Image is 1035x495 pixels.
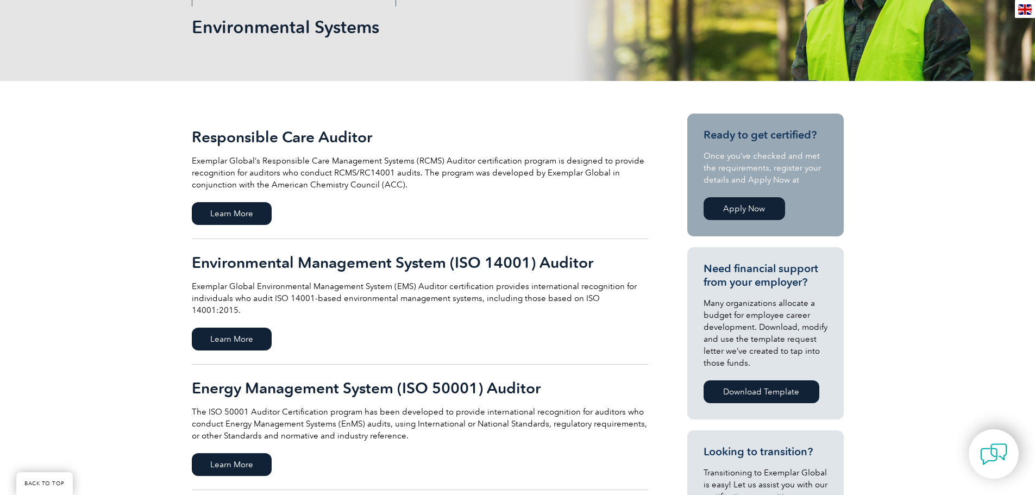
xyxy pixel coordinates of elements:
a: Download Template [704,380,819,403]
a: Responsible Care Auditor Exemplar Global’s Responsible Care Management Systems (RCMS) Auditor cer... [192,114,648,239]
h2: Responsible Care Auditor [192,128,648,146]
a: Apply Now [704,197,785,220]
h2: Energy Management System (ISO 50001) Auditor [192,379,648,397]
p: Exemplar Global’s Responsible Care Management Systems (RCMS) Auditor certification program is des... [192,155,648,191]
p: The ISO 50001 Auditor Certification program has been developed to provide international recogniti... [192,406,648,442]
span: Learn More [192,202,272,225]
h3: Ready to get certified? [704,128,827,142]
h3: Need financial support from your employer? [704,262,827,289]
h2: Environmental Management System (ISO 14001) Auditor [192,254,648,271]
span: Learn More [192,453,272,476]
a: Energy Management System (ISO 50001) Auditor The ISO 50001 Auditor Certification program has been... [192,365,648,490]
h3: Looking to transition? [704,445,827,459]
span: Learn More [192,328,272,350]
a: Environmental Management System (ISO 14001) Auditor Exemplar Global Environmental Management Syst... [192,239,648,365]
p: Once you’ve checked and met the requirements, register your details and Apply Now at [704,150,827,186]
img: contact-chat.png [980,441,1007,468]
h1: Environmental Systems [192,16,609,37]
img: en [1018,4,1032,15]
p: Exemplar Global Environmental Management System (EMS) Auditor certification provides internationa... [192,280,648,316]
a: BACK TO TOP [16,472,73,495]
p: Many organizations allocate a budget for employee career development. Download, modify and use th... [704,297,827,369]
